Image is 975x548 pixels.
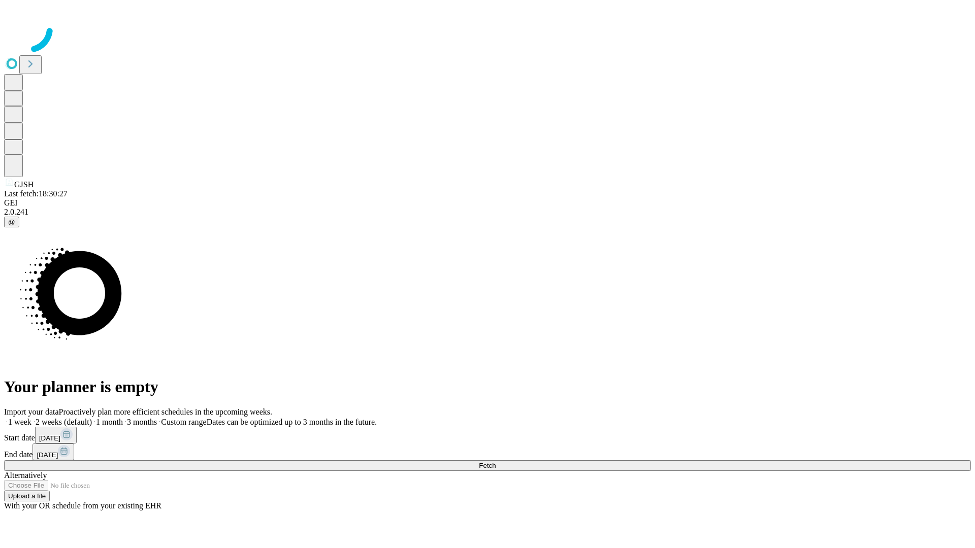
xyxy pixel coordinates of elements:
[4,491,50,501] button: Upload a file
[37,451,58,459] span: [DATE]
[4,407,59,416] span: Import your data
[4,217,19,227] button: @
[4,460,971,471] button: Fetch
[479,462,496,469] span: Fetch
[96,418,123,426] span: 1 month
[4,501,161,510] span: With your OR schedule from your existing EHR
[8,218,15,226] span: @
[4,443,971,460] div: End date
[14,180,34,189] span: GJSH
[127,418,157,426] span: 3 months
[161,418,206,426] span: Custom range
[4,427,971,443] div: Start date
[4,471,47,479] span: Alternatively
[4,208,971,217] div: 2.0.241
[36,418,92,426] span: 2 weeks (default)
[59,407,272,416] span: Proactively plan more efficient schedules in the upcoming weeks.
[4,198,971,208] div: GEI
[4,189,68,198] span: Last fetch: 18:30:27
[207,418,377,426] span: Dates can be optimized up to 3 months in the future.
[4,378,971,396] h1: Your planner is empty
[35,427,77,443] button: [DATE]
[8,418,31,426] span: 1 week
[32,443,74,460] button: [DATE]
[39,434,60,442] span: [DATE]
